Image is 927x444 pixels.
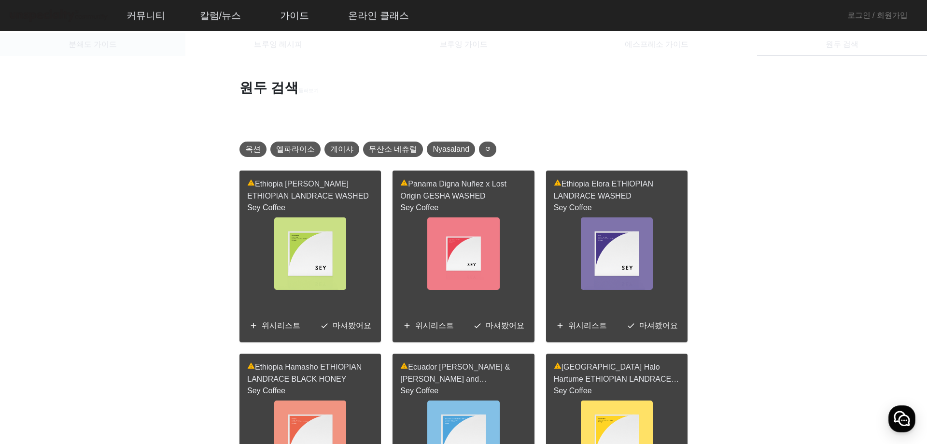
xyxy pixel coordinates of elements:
[247,178,373,202] span: Ethiopia [PERSON_NAME] ETHIOPIAN LANDRACE WASHED
[400,362,408,373] mat-icon: warning
[69,41,117,48] span: 분쇄도 가이드
[333,321,371,329] span: 마셔봤어요
[247,109,255,116] mat-icon: search
[552,317,611,334] button: 위시리스트
[554,361,680,385] span: [GEOGRAPHIC_DATA] Halo Hartume ETHIOPIAN LANDRACE HONEY
[469,317,528,334] button: 마셔봤어요
[274,217,346,290] img: bean-image
[192,2,249,29] a: 칼럼/뉴스
[439,41,488,48] span: 브루잉 가이드
[415,321,454,329] span: 위시리스트
[245,317,304,334] button: 위시리스트
[360,110,379,118] span: 6,869
[119,2,173,29] a: 커뮤니티
[400,203,438,212] a: Sey Coffee
[581,217,653,290] img: bean-image
[247,361,373,385] span: Ethiopia Hamasho ETHIOPIAN LANDRACE BLACK HONEY
[8,7,109,24] img: logo
[554,178,680,202] span: Ethiopia Elora ETHIOPIAN LANDRACE WASHED
[247,387,285,395] a: Sey Coffee
[3,306,64,330] a: 홈
[234,79,693,97] h1: 원두 검색
[554,362,562,373] mat-icon: warning
[64,306,125,330] a: 대화
[400,387,438,395] a: Sey Coffee
[369,143,417,155] span: 무산소 네츄럴
[262,321,300,329] span: 위시리스트
[400,178,526,202] span: Panama Digna Nuñez x Lost Origin GESHA WASHED
[247,113,680,124] input: 찾아보기
[639,321,678,329] span: 마셔봤어요
[554,387,592,395] a: Sey Coffee
[125,306,185,330] a: 설정
[554,179,562,190] mat-icon: warning
[88,321,100,329] span: 대화
[330,143,353,155] span: 게이샤
[247,179,255,190] mat-icon: warning
[486,321,524,329] span: 마셔봤어요
[276,143,315,155] span: 엘파라이소
[30,321,36,329] span: 홈
[247,110,387,118] mat-label: 어떤 원두를 찾아볼까요?
[625,41,688,48] span: 에스프레소 가이드
[254,41,302,48] span: 브루잉 레시피
[427,217,499,290] img: bean-image
[399,317,458,334] button: 위시리스트
[400,179,408,190] mat-icon: warning
[485,146,491,152] mat-icon: refresh
[272,2,317,29] a: 가이드
[847,10,908,21] a: 로그인 / 회원가입
[568,321,607,329] span: 위시리스트
[316,317,375,334] button: 마셔봤어요
[352,110,387,118] span: 총 개
[247,362,255,373] mat-icon: warning
[400,361,526,385] span: Ecuador [PERSON_NAME] & [PERSON_NAME] and [PERSON_NAME] MEJORADO WASHED
[623,317,682,334] button: 마셔봤어요
[245,143,261,155] span: 옥션
[247,203,285,212] a: Sey Coffee
[298,88,319,93] span: 둘러보기
[149,321,161,329] span: 설정
[554,203,592,212] a: Sey Coffee
[433,143,469,155] span: Nyasaland
[340,2,417,29] a: 온라인 클래스
[826,41,858,48] span: 원두 검색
